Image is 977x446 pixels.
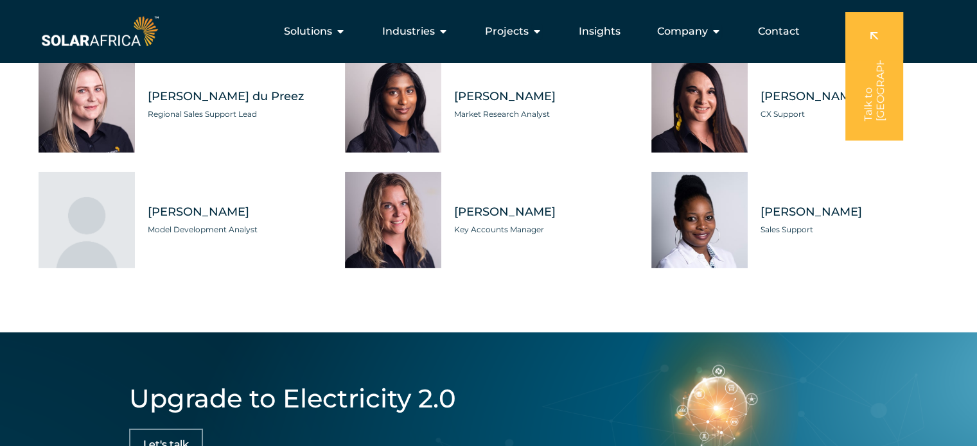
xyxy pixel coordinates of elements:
[161,19,810,44] nav: Menu
[657,24,708,39] span: Company
[161,19,810,44] div: Menu Toggle
[454,89,632,105] span: [PERSON_NAME]
[485,24,529,39] span: Projects
[148,89,326,105] span: [PERSON_NAME] du Preez
[758,24,800,39] a: Contact
[579,24,621,39] a: Insights
[129,384,456,413] h4: Upgrade to Electricity 2.0
[761,108,938,121] span: CX Support
[454,108,632,121] span: Market Research Analyst
[761,89,938,105] span: [PERSON_NAME]
[761,204,938,220] span: [PERSON_NAME]
[148,108,326,121] span: Regional Sales Support Lead
[454,223,632,236] span: Key Accounts Manager
[382,24,435,39] span: Industries
[284,24,332,39] span: Solutions
[148,204,326,220] span: [PERSON_NAME]
[454,204,632,220] span: [PERSON_NAME]
[761,223,938,236] span: Sales Support
[148,223,326,236] span: Model Development Analyst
